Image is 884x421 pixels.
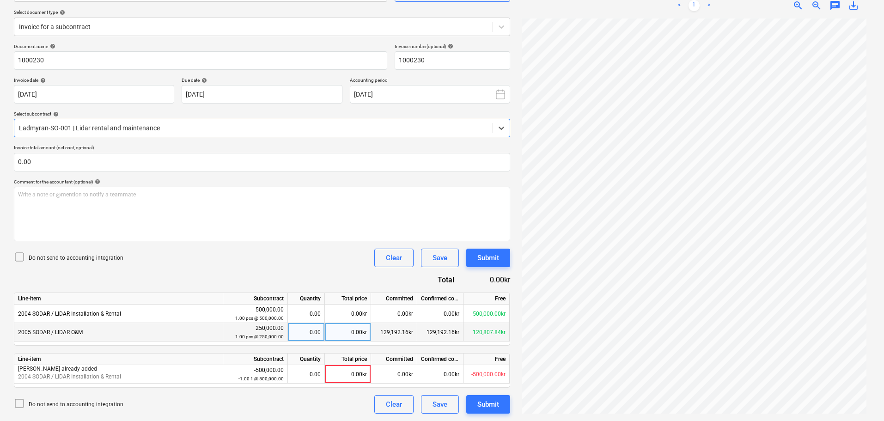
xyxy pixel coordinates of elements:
div: Save [433,252,447,264]
div: 0.00kr [417,305,463,323]
div: Document name [14,43,387,49]
div: Total [390,275,469,285]
div: Clear [386,398,402,410]
div: 0.00kr [469,275,510,285]
span: help [446,43,453,49]
p: Accounting period [350,77,510,85]
div: Submit [477,398,499,410]
div: Free [463,354,510,365]
div: Line-item [14,354,223,365]
div: 129,192.16kr [417,323,463,342]
div: -500,000.00kr [463,365,510,384]
button: Submit [466,395,510,414]
div: Invoice number (optional) [395,43,510,49]
span: 2005 SODAR / LIDAR O&M [18,329,83,336]
div: 0.00kr [325,365,371,384]
div: 0.00 [292,323,321,342]
button: Save [421,395,459,414]
p: Do not send to accounting integration [29,401,123,409]
input: Due date not specified [182,85,342,104]
button: Submit [466,249,510,267]
button: Clear [374,395,414,414]
div: -500,000.00 [227,366,284,383]
span: help [48,43,55,49]
div: Confirmed costs [417,354,463,365]
span: help [38,78,46,83]
div: Clear [386,252,402,264]
div: Committed [371,293,417,305]
span: 2004 SODAR / LIDAR Installation & Rental [18,311,121,317]
span: Lidar already added [18,366,97,372]
div: 0.00kr [417,365,463,384]
div: Quantity [288,293,325,305]
div: Subcontract [223,293,288,305]
div: Submit [477,252,499,264]
div: 0.00kr [371,305,417,323]
div: 129,192.16kr [371,323,417,342]
div: 0.00kr [325,305,371,323]
div: Committed [371,354,417,365]
div: Quantity [288,354,325,365]
input: Invoice total amount (net cost, optional) [14,153,510,171]
div: Select document type [14,9,510,15]
button: Save [421,249,459,267]
iframe: Chat Widget [838,377,884,421]
div: Invoice date [14,77,174,83]
small: 1.00 pcs @ 500,000.00 [235,316,284,321]
div: 0.00kr [325,323,371,342]
div: 250,000.00 [227,324,284,341]
button: Clear [374,249,414,267]
div: Due date [182,77,342,83]
span: 2004 SODAR / LIDAR Installation & Rental [18,373,121,380]
div: Select subcontract [14,111,510,117]
div: 500,000.00 [227,305,284,323]
div: Comment for the accountant (optional) [14,179,510,185]
div: 0.00 [292,305,321,323]
div: 120,807.84kr [463,323,510,342]
span: help [200,78,207,83]
span: help [93,179,100,184]
span: help [51,111,59,117]
div: Free [463,293,510,305]
span: help [58,10,65,15]
p: Invoice total amount (net cost, optional) [14,145,510,153]
input: Invoice date not specified [14,85,174,104]
small: -1.00 1 @ 500,000.00 [238,376,284,381]
input: Invoice number [395,51,510,70]
div: 0.00 [292,365,321,384]
div: Total price [325,293,371,305]
div: 0.00kr [371,365,417,384]
div: Save [433,398,447,410]
small: 1.00 pcs @ 250,000.00 [235,334,284,339]
div: Line-item [14,293,223,305]
div: Total price [325,354,371,365]
div: Confirmed costs [417,293,463,305]
p: Do not send to accounting integration [29,254,123,262]
input: Document name [14,51,387,70]
button: [DATE] [350,85,510,104]
div: 500,000.00kr [463,305,510,323]
div: Subcontract [223,354,288,365]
